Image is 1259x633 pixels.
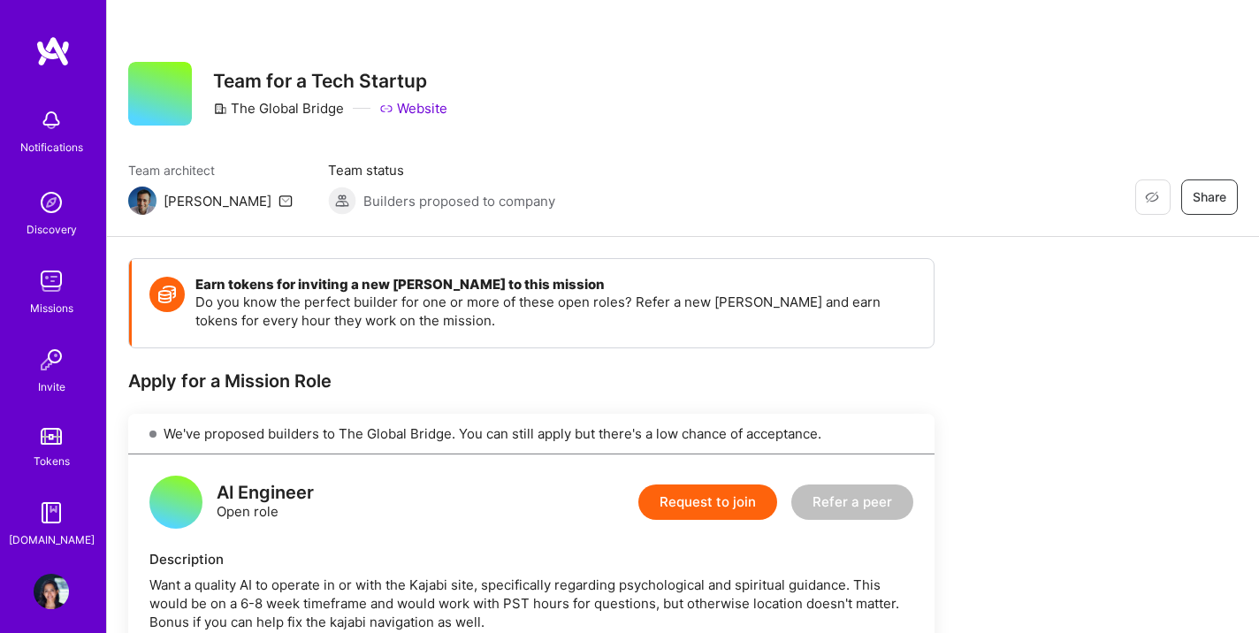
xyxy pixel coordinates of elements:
[34,342,69,378] img: Invite
[35,35,71,67] img: logo
[20,138,83,156] div: Notifications
[30,299,73,317] div: Missions
[1193,188,1226,206] span: Share
[379,99,447,118] a: Website
[34,103,69,138] img: bell
[34,495,69,530] img: guide book
[34,185,69,220] img: discovery
[217,484,314,502] div: AI Engineer
[128,370,935,393] div: Apply for a Mission Role
[128,414,935,454] div: We've proposed builders to The Global Bridge. You can still apply but there's a low chance of acc...
[328,187,356,215] img: Builders proposed to company
[149,550,913,568] div: Description
[164,192,271,210] div: [PERSON_NAME]
[213,70,447,92] h3: Team for a Tech Startup
[195,277,916,293] h4: Earn tokens for inviting a new [PERSON_NAME] to this mission
[27,220,77,239] div: Discovery
[213,99,344,118] div: The Global Bridge
[328,161,555,179] span: Team status
[213,102,227,116] i: icon CompanyGray
[128,161,293,179] span: Team architect
[34,452,70,470] div: Tokens
[791,484,913,520] button: Refer a peer
[363,192,555,210] span: Builders proposed to company
[149,277,185,312] img: Token icon
[41,428,62,445] img: tokens
[195,293,916,330] p: Do you know the perfect builder for one or more of these open roles? Refer a new [PERSON_NAME] an...
[128,187,156,215] img: Team Architect
[38,378,65,396] div: Invite
[638,484,777,520] button: Request to join
[217,484,314,521] div: Open role
[279,194,293,208] i: icon Mail
[34,574,69,609] img: User Avatar
[149,576,913,631] div: Want a quality AI to operate in or with the Kajabi site, specifically regarding psychological and...
[1145,190,1159,204] i: icon EyeClosed
[9,530,95,549] div: [DOMAIN_NAME]
[34,263,69,299] img: teamwork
